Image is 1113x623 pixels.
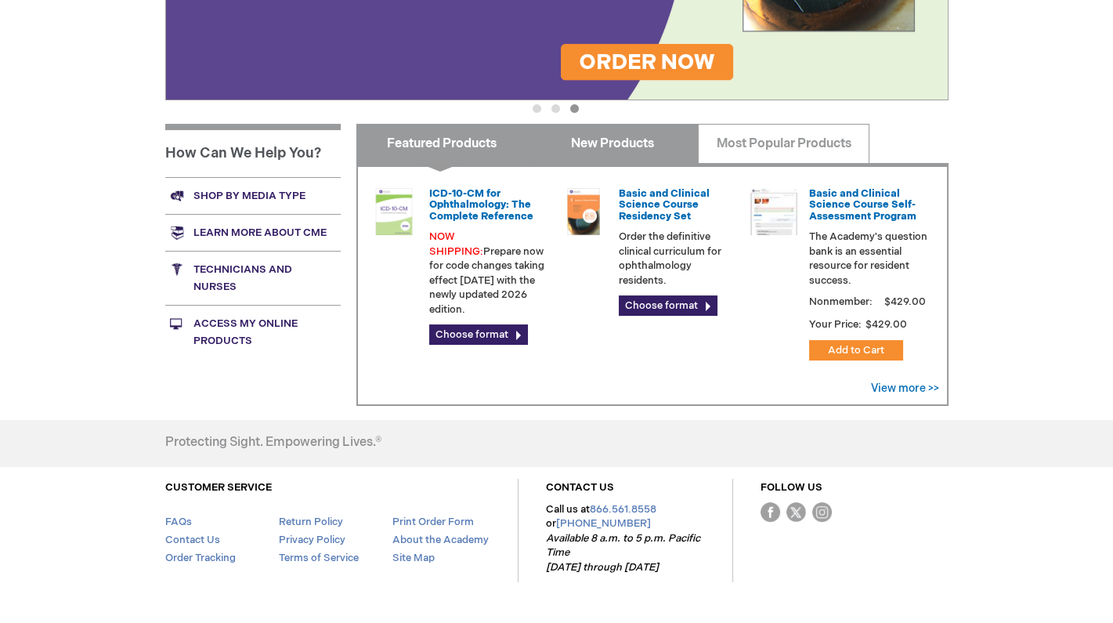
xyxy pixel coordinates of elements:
[429,230,483,258] font: NOW SHIPPING:
[165,534,220,546] a: Contact Us
[809,340,903,360] button: Add to Cart
[871,382,939,395] a: View more >>
[165,516,192,528] a: FAQs
[619,295,717,316] a: Choose format
[165,305,341,359] a: Access My Online Products
[392,516,473,528] a: Print Order Form
[278,516,342,528] a: Return Policy
[828,344,884,357] span: Add to Cart
[556,517,651,530] a: [PHONE_NUMBER]
[165,251,341,305] a: Technicians and nurses
[590,503,656,516] a: 866.561.8558
[882,295,928,308] span: $429.00
[786,502,806,522] img: Twitter
[698,124,869,163] a: Most Popular Products
[278,534,345,546] a: Privacy Policy
[392,552,434,564] a: Site Map
[809,230,928,288] p: The Academy's question bank is an essential resource for resident success.
[429,187,533,223] a: ICD-10-CM for Ophthalmology: The Complete Reference
[809,187,916,223] a: Basic and Clinical Science Course Self-Assessment Program
[551,104,560,113] button: 2 of 3
[761,481,822,494] a: FOLLOW US
[750,188,797,235] img: bcscself_20.jpg
[570,104,579,113] button: 3 of 3
[812,502,832,522] img: instagram
[165,481,272,494] a: CUSTOMER SERVICE
[619,187,710,223] a: Basic and Clinical Science Course Residency Set
[165,177,341,214] a: Shop by media type
[278,552,358,564] a: Terms of Service
[809,318,862,331] strong: Your Price:
[761,502,780,522] img: Facebook
[356,124,528,163] a: Featured Products
[546,481,614,494] a: CONTACT US
[165,552,236,564] a: Order Tracking
[429,324,528,345] a: Choose format
[533,104,541,113] button: 1 of 3
[165,124,341,177] h1: How Can We Help You?
[809,292,873,312] strong: Nonmember:
[619,230,738,288] p: Order the definitive clinical curriculum for ophthalmology residents.
[546,532,700,574] em: Available 8 a.m. to 5 p.m. Pacific Time [DATE] through [DATE]
[546,502,705,575] p: Call us at or
[429,230,548,317] p: Prepare now for code changes taking effect [DATE] with the newly updated 2026 edition.
[560,188,607,235] img: 02850963u_47.png
[370,188,417,235] img: 0120008u_42.png
[392,534,488,546] a: About the Academy
[165,436,381,450] h4: Protecting Sight. Empowering Lives.®
[864,318,909,331] span: $429.00
[165,214,341,251] a: Learn more about CME
[527,124,699,163] a: New Products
